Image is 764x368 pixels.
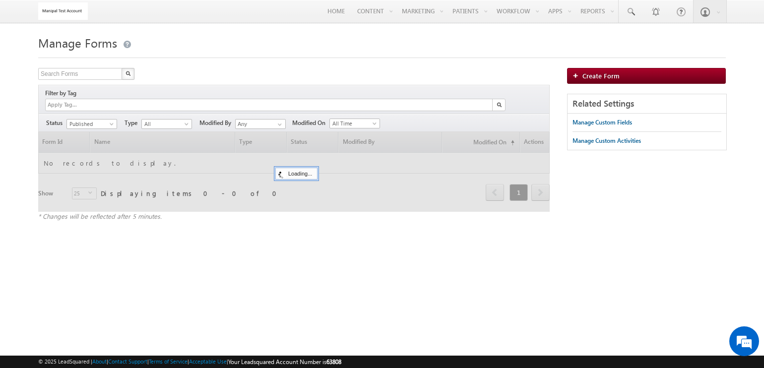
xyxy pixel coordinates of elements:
[573,136,641,145] div: Manage Custom Activities
[38,35,117,51] span: Manage Forms
[326,358,341,366] span: 63808
[38,357,341,367] span: © 2025 LeadSquared | | | | |
[272,120,285,129] a: Show All Items
[125,119,141,127] span: Type
[149,358,188,365] a: Terms of Service
[329,119,380,128] a: All Time
[573,118,632,127] div: Manage Custom Fields
[228,358,341,366] span: Your Leadsquared Account Number is
[141,119,192,129] a: All
[46,119,66,127] span: Status
[142,120,189,128] span: All
[66,119,117,129] a: Published
[292,119,329,127] span: Modified On
[573,72,582,78] img: add_icon.png
[45,88,80,99] div: Filter by Tag
[275,168,318,180] div: Loading...
[330,119,377,128] span: All Time
[189,358,227,365] a: Acceptable Use
[199,119,235,127] span: Modified By
[92,358,107,365] a: About
[126,71,130,76] img: Search
[47,101,106,109] input: Apply Tag...
[568,94,726,114] div: Related Settings
[235,119,286,129] input: Type to Search
[38,212,550,221] div: * Changes will be reflected after 5 minutes.
[67,120,114,128] span: Published
[108,358,147,365] a: Contact Support
[573,132,641,150] a: Manage Custom Activities
[582,71,620,80] span: Create Form
[38,2,88,20] img: Custom Logo
[497,102,502,107] img: Search
[573,114,632,131] a: Manage Custom Fields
